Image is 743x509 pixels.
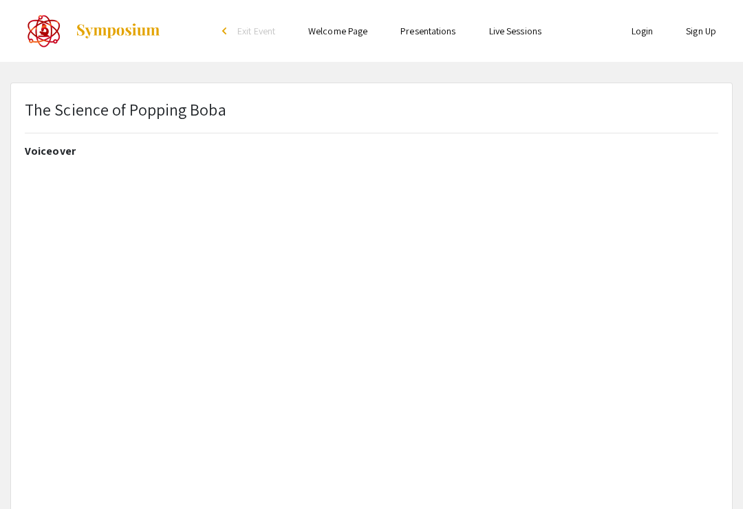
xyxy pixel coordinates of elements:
a: Presentations [400,25,455,37]
div: arrow_back_ios [222,27,230,35]
a: The 2022 CoorsTek Denver Metro Regional Science and Engineering Fair [10,14,161,48]
p: The Science of Popping Boba [25,97,226,122]
h2: Voiceover [25,144,718,158]
a: Sign Up [686,25,716,37]
a: Live Sessions [489,25,541,37]
span: Exit Event [237,25,275,37]
a: Login [632,25,654,37]
img: Symposium by ForagerOne [75,23,161,39]
a: Welcome Page [308,25,367,37]
img: The 2022 CoorsTek Denver Metro Regional Science and Engineering Fair [27,14,61,48]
